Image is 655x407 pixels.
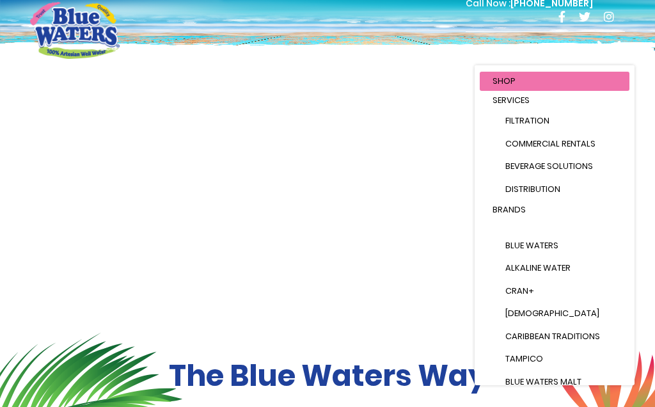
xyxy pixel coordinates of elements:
span: Distribution [505,183,560,195]
span: Alkaline Water [505,262,571,274]
span: Commercial Rentals [505,138,596,150]
span: Brands [493,203,526,216]
span: Filtration [505,115,549,127]
span: Tampico [505,353,543,365]
span: [DEMOGRAPHIC_DATA] [505,307,599,319]
h2: The Blue Waters Way [30,358,625,394]
span: Cran+ [505,285,534,297]
span: Caribbean Traditions [505,330,600,342]
span: Blue Waters Malt [505,376,581,388]
span: Services [493,94,530,106]
span: Blue Waters [505,239,558,251]
a: store logo [30,2,120,58]
span: Beverage Solutions [505,160,593,172]
span: Shop [493,75,516,87]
